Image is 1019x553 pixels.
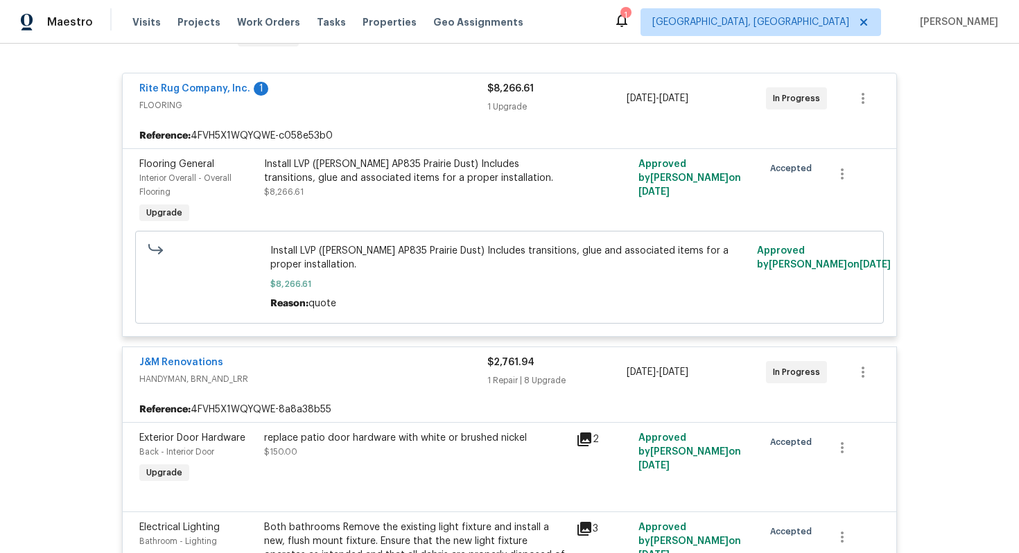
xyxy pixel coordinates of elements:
[659,367,688,377] span: [DATE]
[576,431,630,448] div: 2
[914,15,998,29] span: [PERSON_NAME]
[620,8,630,22] div: 1
[139,372,487,386] span: HANDYMAN, BRN_AND_LRR
[638,187,670,197] span: [DATE]
[139,129,191,143] b: Reference:
[123,397,896,422] div: 4FVH5X1WQYQWE-8a8a38b55
[773,91,826,105] span: In Progress
[270,299,308,308] span: Reason:
[487,84,534,94] span: $8,266.61
[770,525,817,538] span: Accepted
[139,523,220,532] span: Electrical Lighting
[652,15,849,29] span: [GEOGRAPHIC_DATA], [GEOGRAPHIC_DATA]
[139,98,487,112] span: FLOORING
[47,15,93,29] span: Maestro
[264,157,568,185] div: Install LVP ([PERSON_NAME] AP835 Prairie Dust) Includes transitions, glue and associated items fo...
[487,100,627,114] div: 1 Upgrade
[659,94,688,103] span: [DATE]
[627,367,656,377] span: [DATE]
[638,159,741,197] span: Approved by [PERSON_NAME] on
[139,403,191,416] b: Reference:
[270,244,749,272] span: Install LVP ([PERSON_NAME] AP835 Prairie Dust) Includes transitions, glue and associated items fo...
[363,15,417,29] span: Properties
[308,299,336,308] span: quote
[487,374,627,387] div: 1 Repair | 8 Upgrade
[237,15,300,29] span: Work Orders
[627,94,656,103] span: [DATE]
[860,260,891,270] span: [DATE]
[139,159,214,169] span: Flooring General
[254,82,268,96] div: 1
[264,431,568,445] div: replace patio door hardware with white or brushed nickel
[638,461,670,471] span: [DATE]
[317,17,346,27] span: Tasks
[139,174,232,196] span: Interior Overall - Overall Flooring
[773,365,826,379] span: In Progress
[487,358,534,367] span: $2,761.94
[433,15,523,29] span: Geo Assignments
[139,84,250,94] a: Rite Rug Company, Inc.
[627,91,688,105] span: -
[141,206,188,220] span: Upgrade
[139,448,214,456] span: Back - Interior Door
[132,15,161,29] span: Visits
[576,520,630,537] div: 3
[123,123,896,148] div: 4FVH5X1WQYQWE-c058e53b0
[270,277,749,291] span: $8,266.61
[139,433,245,443] span: Exterior Door Hardware
[139,358,223,367] a: J&M Renovations
[627,365,688,379] span: -
[757,246,891,270] span: Approved by [PERSON_NAME] on
[264,448,297,456] span: $150.00
[770,161,817,175] span: Accepted
[638,433,741,471] span: Approved by [PERSON_NAME] on
[139,537,217,545] span: Bathroom - Lighting
[141,466,188,480] span: Upgrade
[264,188,304,196] span: $8,266.61
[177,15,220,29] span: Projects
[770,435,817,449] span: Accepted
